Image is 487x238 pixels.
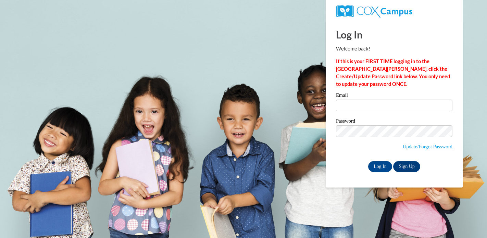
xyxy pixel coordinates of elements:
[403,144,452,149] a: Update/Forgot Password
[393,161,420,172] a: Sign Up
[336,45,452,53] p: Welcome back!
[336,27,452,42] h1: Log In
[336,8,412,14] a: COX Campus
[368,161,392,172] input: Log In
[336,118,452,125] label: Password
[336,93,452,100] label: Email
[336,5,412,18] img: COX Campus
[336,58,450,87] strong: If this is your FIRST TIME logging in to the [GEOGRAPHIC_DATA][PERSON_NAME], click the Create/Upd...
